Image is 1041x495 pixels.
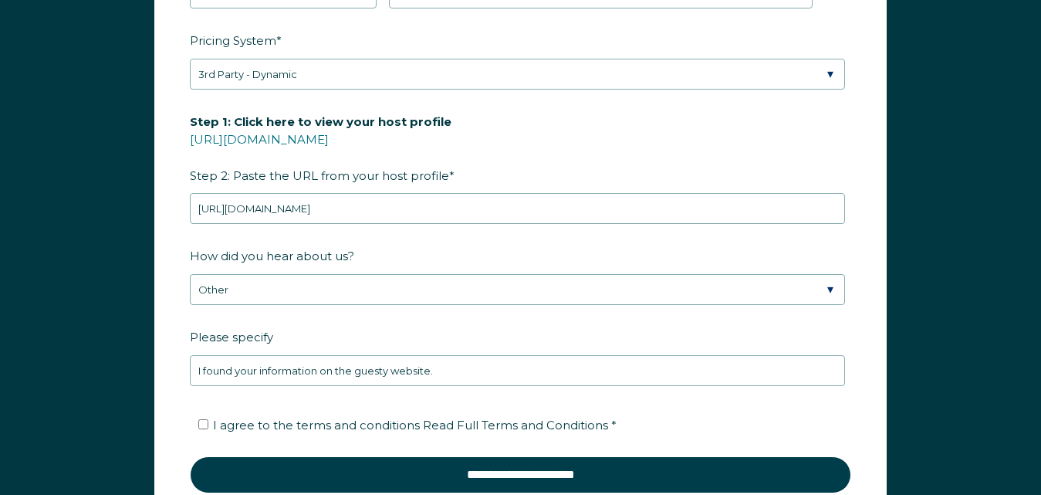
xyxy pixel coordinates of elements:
span: Step 2: Paste the URL from your host profile [190,110,451,188]
span: Pricing System [190,29,276,53]
span: I agree to the terms and conditions [213,418,617,432]
input: I agree to the terms and conditions Read Full Terms and Conditions * [198,419,208,429]
a: [URL][DOMAIN_NAME] [190,132,329,147]
span: How did you hear about us? [190,244,354,268]
span: Please specify [190,325,273,349]
input: airbnb.com/users/show/12345 [190,193,845,224]
a: Read Full Terms and Conditions [420,418,611,432]
span: Step 1: Click here to view your host profile [190,110,451,134]
span: Read Full Terms and Conditions [423,418,608,432]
